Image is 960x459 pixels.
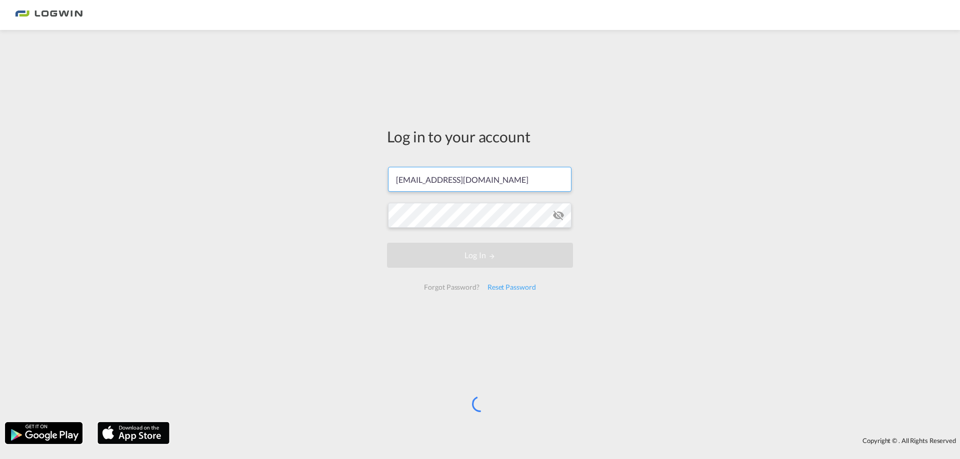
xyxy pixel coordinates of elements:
md-icon: icon-eye-off [552,209,564,221]
div: Reset Password [483,278,540,296]
img: 2761ae10d95411efa20a1f5e0282d2d7.png [15,4,82,26]
input: Enter email/phone number [388,167,571,192]
div: Forgot Password? [420,278,483,296]
button: LOGIN [387,243,573,268]
div: Log in to your account [387,126,573,147]
div: Copyright © . All Rights Reserved [174,432,960,449]
img: google.png [4,421,83,445]
img: apple.png [96,421,170,445]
